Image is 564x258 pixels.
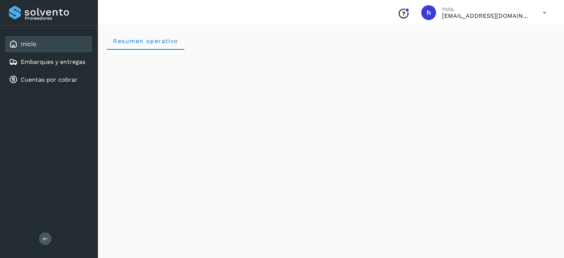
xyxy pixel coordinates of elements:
div: Inicio [5,36,92,52]
div: Cuentas por cobrar [5,72,92,88]
p: hpichardo@karesan.com.mx [442,12,531,19]
a: Embarques y entregas [21,58,85,65]
span: Resumen operativo [113,37,178,45]
p: Hola, [442,6,531,12]
p: Proveedores [25,16,89,21]
a: Cuentas por cobrar [21,76,77,83]
a: Inicio [21,40,36,48]
div: Embarques y entregas [5,54,92,70]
